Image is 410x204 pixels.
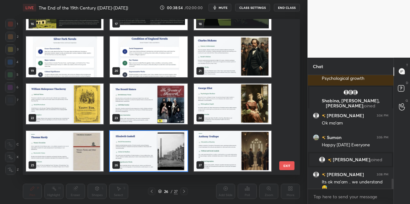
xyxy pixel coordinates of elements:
[110,36,187,77] img: 1759396654I3VVY1.pdf
[110,131,187,172] img: 1759396654I3VVY1.pdf
[322,120,388,126] div: Ok ma’am
[5,139,19,150] div: C
[363,103,375,109] span: joined
[194,36,271,77] img: 1759396654I3VVY1.pdf
[322,173,326,176] img: no-rating-badge.077c3623.svg
[347,89,354,96] img: default.png
[5,165,19,175] div: Z
[5,82,18,92] div: 6
[322,114,326,118] img: no-rating-badge.077c3623.svg
[235,4,270,11] button: CLASS SETTINGS
[326,171,364,178] h6: [PERSON_NAME]
[377,172,388,176] div: 3:08 PM
[326,112,364,119] h6: [PERSON_NAME]
[5,57,18,67] div: 4
[313,171,319,177] img: default.png
[322,75,388,82] div: Psychological growth
[208,4,231,11] button: mute
[26,131,103,172] img: 1759396654I3VVY1.pdf
[313,134,319,140] img: 3
[370,157,382,162] span: joined
[406,98,408,103] p: G
[194,84,271,124] img: 1759396654I3VVY1.pdf
[5,44,18,54] div: 3
[219,5,228,10] span: mute
[171,189,173,193] div: /
[110,84,187,124] img: 1759396654I3VVY1.pdf
[406,63,408,67] p: T
[322,179,388,191] div: Its ok ma’am .. we understand 😅
[163,189,169,193] div: 26
[326,134,341,141] h6: Suman
[5,152,19,162] div: X
[174,188,178,194] div: 27
[328,158,332,162] img: no-rating-badge.077c3623.svg
[352,89,358,96] img: default.png
[23,4,36,11] div: LIVE
[322,136,326,139] img: no-rating-badge.077c3623.svg
[343,89,349,96] img: default.png
[377,113,388,117] div: 3:04 PM
[333,157,370,162] span: [PERSON_NAME]
[5,70,18,80] div: 5
[308,75,393,189] div: grid
[406,80,408,85] p: D
[23,19,289,175] div: grid
[5,95,18,105] div: 7
[319,156,325,163] img: default.png
[322,142,388,148] div: Happy [DATE] Everyone
[313,112,319,118] img: default.png
[377,135,388,139] div: 3:06 PM
[5,19,18,29] div: 1
[5,32,18,42] div: 2
[26,36,103,77] img: 1759396654I3VVY1.pdf
[313,98,388,108] p: Shabina, [PERSON_NAME], [PERSON_NAME]
[279,161,294,170] button: EXIT
[308,58,328,75] p: Chat
[274,4,300,11] button: End Class
[194,131,271,172] img: 1759396654I3VVY1.pdf
[39,5,128,11] h4: The End of the 19th Century ([DATE]-[DATE])
[26,84,103,124] img: 1759396654I3VVY1.pdf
